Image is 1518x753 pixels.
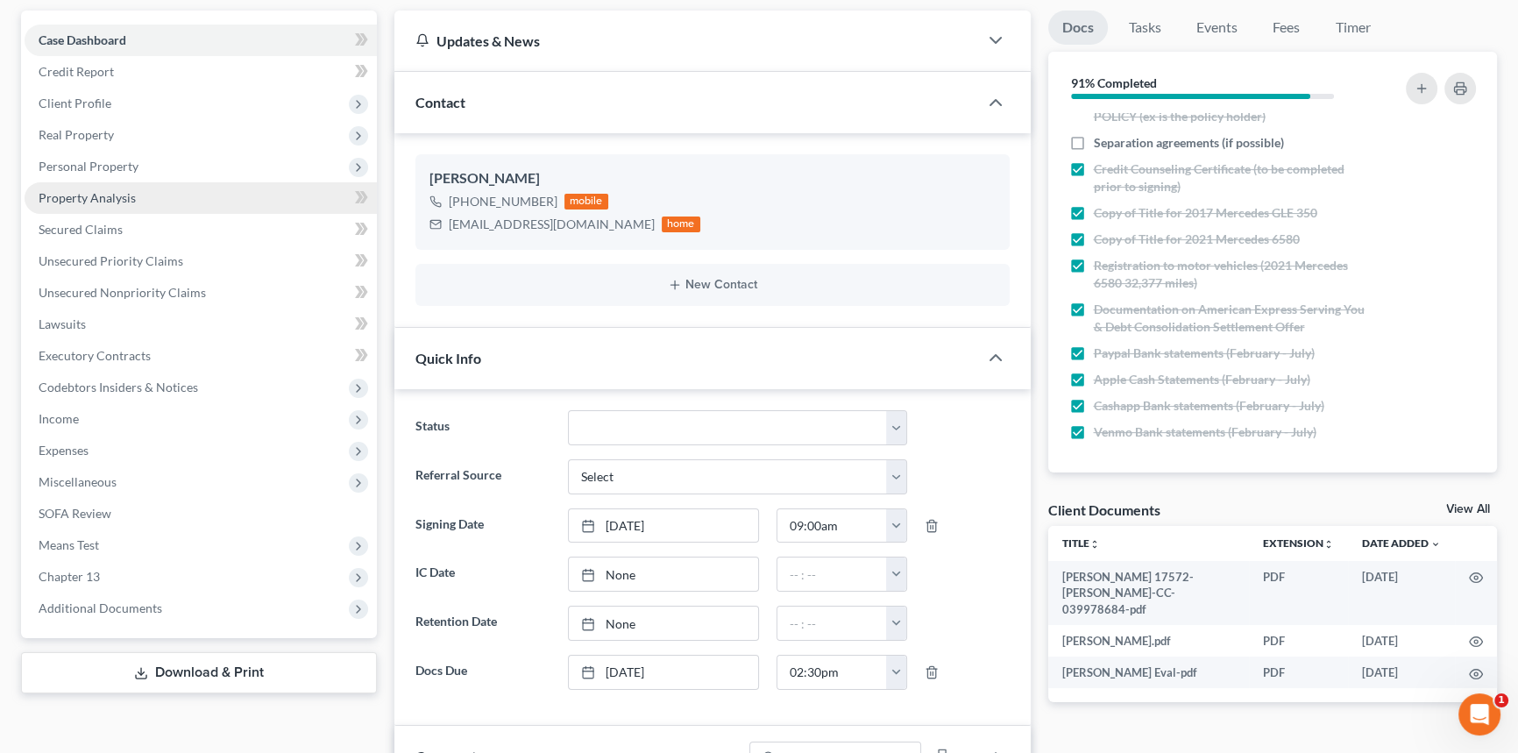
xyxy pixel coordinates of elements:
a: Timer [1322,11,1385,45]
span: Chapter 13 [39,569,100,584]
label: Referral Source [407,459,559,494]
span: Documentation on American Express Serving You & Debt Consolidation Settlement Offer [1094,301,1370,336]
a: Secured Claims [25,214,377,245]
label: Signing Date [407,508,559,543]
span: 1 [1494,693,1508,707]
span: Means Test [39,537,99,552]
span: Secured Claims [39,222,123,237]
strong: 91% Completed [1071,75,1157,90]
span: Client Profile [39,96,111,110]
td: PDF [1249,625,1348,657]
a: Case Dashboard [25,25,377,56]
span: Codebtors Insiders & Notices [39,380,198,394]
input: -- : -- [777,558,888,591]
a: Extensionunfold_more [1263,536,1334,550]
td: [DATE] [1348,625,1455,657]
span: Cashapp Bank statements (February - July) [1094,397,1324,415]
a: Unsecured Nonpriority Claims [25,277,377,309]
a: Download & Print [21,652,377,693]
span: Copy of Title for 2017 Mercedes GLE 350 [1094,204,1317,222]
span: Quick Info [415,350,481,366]
span: Registration to motor vehicles (2021 Mercedes 6580 32,377 miles) [1094,257,1370,292]
span: Miscellaneous [39,474,117,489]
div: Client Documents [1048,501,1160,519]
div: home [662,217,700,232]
span: Property Analysis [39,190,136,205]
button: New Contact [429,278,996,292]
span: Separation agreements (if possible) [1094,134,1284,152]
a: None [569,558,757,591]
input: -- : -- [777,509,888,543]
td: [PERSON_NAME].pdf [1048,625,1250,657]
td: [DATE] [1348,561,1455,625]
span: Income [39,411,79,426]
div: mobile [564,194,608,210]
span: Case Dashboard [39,32,126,47]
span: Apple Cash Statements (February - July) [1094,371,1310,388]
div: [EMAIL_ADDRESS][DOMAIN_NAME] [449,216,655,233]
a: Fees [1259,11,1315,45]
a: Property Analysis [25,182,377,214]
a: Credit Report [25,56,377,88]
span: Paypal Bank statements (February - July) [1094,345,1315,362]
label: Docs Due [407,655,559,690]
input: -- : -- [777,656,888,689]
i: unfold_more [1089,539,1100,550]
label: Status [407,410,559,445]
span: SOFA Review [39,506,111,521]
label: IC Date [407,557,559,592]
span: Executory Contracts [39,348,151,363]
span: Venmo Bank statements (February - July) [1094,423,1316,441]
a: SOFA Review [25,498,377,529]
input: -- : -- [777,607,888,640]
td: PDF [1249,657,1348,688]
span: Additional Documents [39,600,162,615]
a: Events [1182,11,1252,45]
a: Date Added expand_more [1362,536,1441,550]
a: [DATE] [569,656,757,689]
label: Retention Date [407,606,559,641]
span: Copy of Title for 2021 Mercedes 6580 [1094,231,1300,248]
td: [DATE] [1348,657,1455,688]
span: Real Property [39,127,114,142]
a: Titleunfold_more [1062,536,1100,550]
a: Executory Contracts [25,340,377,372]
a: Tasks [1115,11,1175,45]
span: Lawsuits [39,316,86,331]
a: Unsecured Priority Claims [25,245,377,277]
span: Unsecured Nonpriority Claims [39,285,206,300]
a: View All [1446,503,1490,515]
div: [PHONE_NUMBER] [449,193,557,210]
td: [PERSON_NAME] Eval-pdf [1048,657,1250,688]
span: Expenses [39,443,89,458]
span: Contact [415,94,465,110]
a: None [569,607,757,640]
td: PDF [1249,561,1348,625]
span: Personal Property [39,159,138,174]
td: [PERSON_NAME] 17572-[PERSON_NAME]-CC-039978684-pdf [1048,561,1250,625]
i: expand_more [1430,539,1441,550]
iframe: Intercom live chat [1458,693,1500,735]
span: Credit Report [39,64,114,79]
a: Lawsuits [25,309,377,340]
a: [DATE] [569,509,757,543]
i: unfold_more [1323,539,1334,550]
div: [PERSON_NAME] [429,168,996,189]
span: Credit Counseling Certificate (to be completed prior to signing) [1094,160,1370,195]
div: Updates & News [415,32,957,50]
a: Docs [1048,11,1108,45]
span: Unsecured Priority Claims [39,253,183,268]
